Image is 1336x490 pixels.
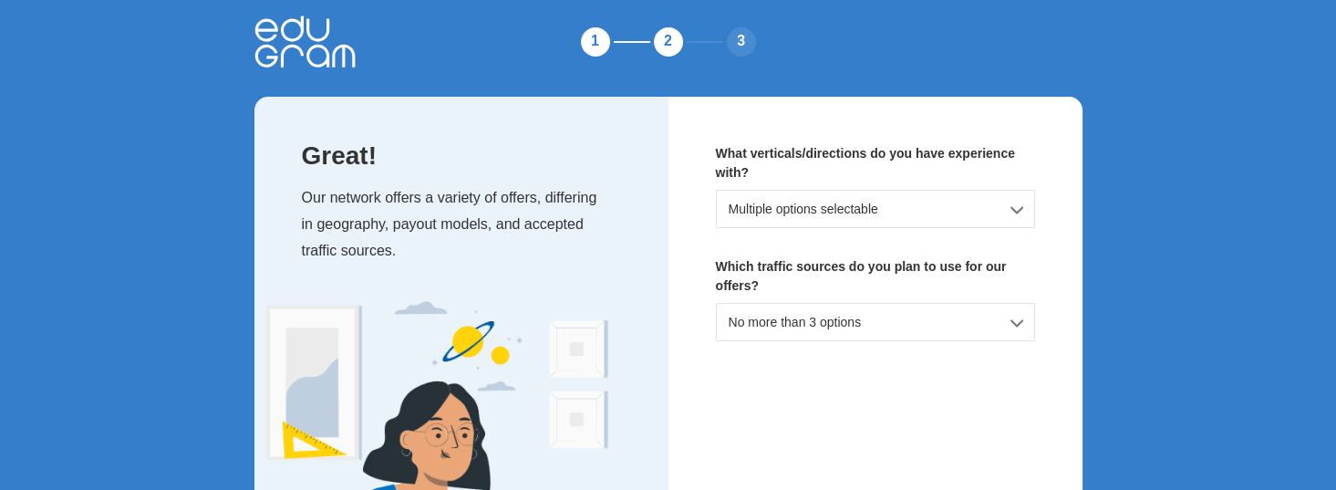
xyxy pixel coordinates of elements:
[302,185,632,264] p: Our network offers a variety of offers, differing in geography, payout models, and accepted traff...
[723,24,760,60] div: 3
[302,144,632,167] p: Great!
[716,144,1035,182] p: What verticals/directions do you have experience with?
[716,303,1035,341] div: No more than 3 options
[650,24,687,60] div: 2
[577,24,614,60] div: 1
[716,190,1035,228] div: Multiple options selectable
[716,257,1035,296] p: Which traffic sources do you plan to use for our offers?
